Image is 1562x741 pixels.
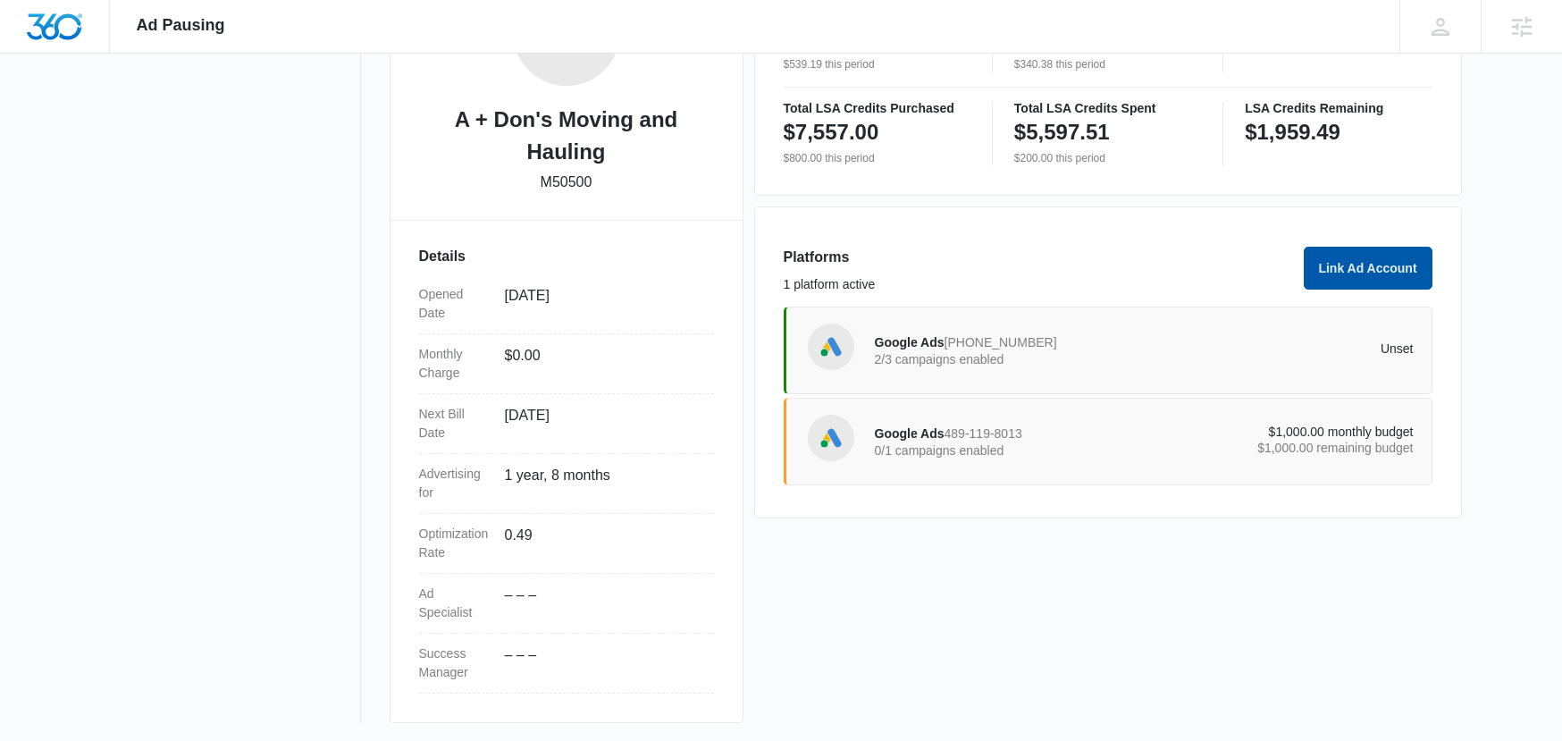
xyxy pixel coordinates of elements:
[1144,342,1414,355] p: Unset
[419,394,714,454] div: Next Bill Date[DATE]
[505,585,700,622] dd: – – –
[505,285,700,323] dd: [DATE]
[1014,118,1110,147] p: $5,597.51
[945,335,1057,349] span: [PHONE_NUMBER]
[1014,150,1201,166] p: $200.00 this period
[784,102,970,114] p: Total LSA Credits Purchased
[784,398,1432,485] a: Google AdsGoogle Ads489-119-80130/1 campaigns enabled$1,000.00 monthly budget$1,000.00 remaining ...
[818,425,844,451] img: Google Ads
[541,172,592,193] p: M50500
[1245,118,1340,147] p: $1,959.49
[1304,247,1432,290] button: Link Ad Account
[1245,102,1432,114] p: LSA Credits Remaining
[419,334,714,394] div: Monthly Charge$0.00
[419,585,491,622] dt: Ad Specialist
[419,644,491,682] dt: Success Manager
[875,353,1145,366] p: 2/3 campaigns enabled
[818,333,844,360] img: Google Ads
[505,345,700,383] dd: $0.00
[1014,56,1201,72] p: $340.38 this period
[505,465,700,502] dd: 1 year, 8 months
[419,465,491,502] dt: Advertising for
[419,104,714,168] h2: A + Don's Moving and Hauling
[419,246,714,267] h3: Details
[1144,425,1414,438] p: $1,000.00 monthly budget
[419,274,714,334] div: Opened Date[DATE]
[419,514,714,574] div: Optimization Rate0.49
[419,285,491,323] dt: Opened Date
[784,275,1293,294] p: 1 platform active
[784,307,1432,394] a: Google AdsGoogle Ads[PHONE_NUMBER]2/3 campaigns enabledUnset
[137,16,225,35] span: Ad Pausing
[505,525,700,562] dd: 0.49
[784,118,879,147] p: $7,557.00
[419,405,491,442] dt: Next Bill Date
[875,444,1145,457] p: 0/1 campaigns enabled
[419,525,491,562] dt: Optimization Rate
[419,345,491,383] dt: Monthly Charge
[1014,102,1201,114] p: Total LSA Credits Spent
[945,426,1022,441] span: 489-119-8013
[875,335,945,349] span: Google Ads
[1144,442,1414,454] p: $1,000.00 remaining budget
[784,56,970,72] p: $539.19 this period
[784,150,970,166] p: $800.00 this period
[505,405,700,442] dd: [DATE]
[784,247,1293,268] h3: Platforms
[419,454,714,514] div: Advertising for1 year, 8 months
[875,426,945,441] span: Google Ads
[505,644,700,682] dd: – – –
[419,574,714,634] div: Ad Specialist– – –
[419,634,714,694] div: Success Manager– – –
